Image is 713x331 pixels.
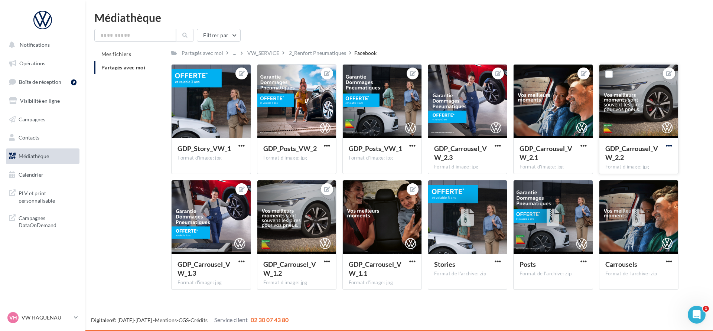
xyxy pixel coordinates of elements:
a: Visibilité en ligne [4,93,81,109]
span: Service client [214,316,248,323]
button: Filtrer par [197,29,241,42]
span: Mes fichiers [101,51,131,57]
span: Boîte de réception [19,79,61,85]
a: Calendrier [4,167,81,183]
a: Opérations [4,56,81,71]
span: Visibilité en ligne [20,98,60,104]
span: GDP_Carrousel_VW_1.1 [349,260,401,277]
div: Format de l'archive: zip [434,271,501,277]
span: GDP_Carrousel_VW_2.3 [434,144,487,161]
a: Campagnes DataOnDemand [4,210,81,232]
span: GDP_Carrousel_VW_1.2 [263,260,316,277]
div: Format d'image: jpg [263,279,330,286]
div: Format d'image: jpg [263,155,330,161]
div: 9 [71,79,76,85]
div: Format de l'archive: zip [605,271,672,277]
span: Opérations [19,60,45,66]
span: Médiathèque [19,153,49,159]
div: 2_Renfort Pneumatiques [289,49,346,57]
iframe: Intercom live chat [688,306,706,324]
a: Boîte de réception9 [4,74,81,90]
a: Digitaleo [91,317,112,323]
a: VH VW HAGUENAU [6,311,79,325]
div: Format d'image: jpg [349,155,416,161]
a: CGS [179,317,189,323]
div: VW_SERVICE [247,49,279,57]
div: Format d'image: jpg [178,279,244,286]
span: GDP_Carrousel_VW_2.2 [605,144,658,161]
span: Contacts [19,134,39,141]
button: Notifications [4,37,78,53]
span: Notifications [20,42,50,48]
span: Partagés avec moi [101,64,145,71]
div: Format d'image: jpg [605,164,672,170]
span: Stories [434,260,455,268]
p: VW HAGUENAU [22,314,71,321]
span: 02 30 07 43 80 [251,316,289,323]
a: Mentions [155,317,177,323]
span: 1 [703,306,709,312]
div: ... [231,48,238,58]
div: Format d'image: jpg [349,279,416,286]
div: Format de l'archive: zip [520,271,586,277]
div: Format d'image: jpg [520,164,586,170]
a: Crédits [191,317,208,323]
div: Partagés avec moi [182,49,223,57]
a: Campagnes [4,112,81,127]
span: GDP_Carrousel_VW_1.3 [178,260,230,277]
span: GDP_Posts_VW_2 [263,144,317,153]
div: Médiathèque [94,12,704,23]
span: GDP_Story_VW_1 [178,144,231,153]
a: PLV et print personnalisable [4,185,81,207]
span: Carrousels [605,260,637,268]
span: GDP_Posts_VW_1 [349,144,402,153]
a: Contacts [4,130,81,145]
div: Facebook [354,49,377,57]
span: Calendrier [19,171,43,178]
span: GDP_Carrousel_VW_2.1 [520,144,572,161]
span: © [DATE]-[DATE] - - - [91,317,289,323]
span: Posts [520,260,536,268]
span: Campagnes [19,116,45,122]
div: Format d'image: jpg [434,164,501,170]
span: PLV et print personnalisable [19,188,76,204]
span: Campagnes DataOnDemand [19,213,76,229]
span: VH [9,314,17,321]
a: Médiathèque [4,148,81,164]
div: Format d'image: jpg [178,155,244,161]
